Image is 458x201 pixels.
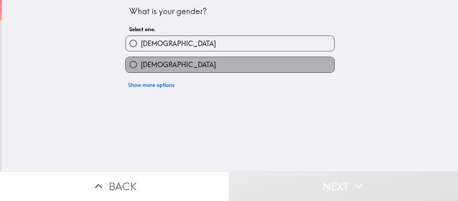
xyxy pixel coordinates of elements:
button: Show more options [125,78,177,92]
span: [DEMOGRAPHIC_DATA] [141,60,216,69]
button: [DEMOGRAPHIC_DATA] [126,36,334,51]
div: What is your gender? [129,6,331,17]
h6: Select one. [129,26,331,33]
button: [DEMOGRAPHIC_DATA] [126,57,334,72]
span: [DEMOGRAPHIC_DATA] [141,39,216,48]
button: Next [229,171,458,201]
